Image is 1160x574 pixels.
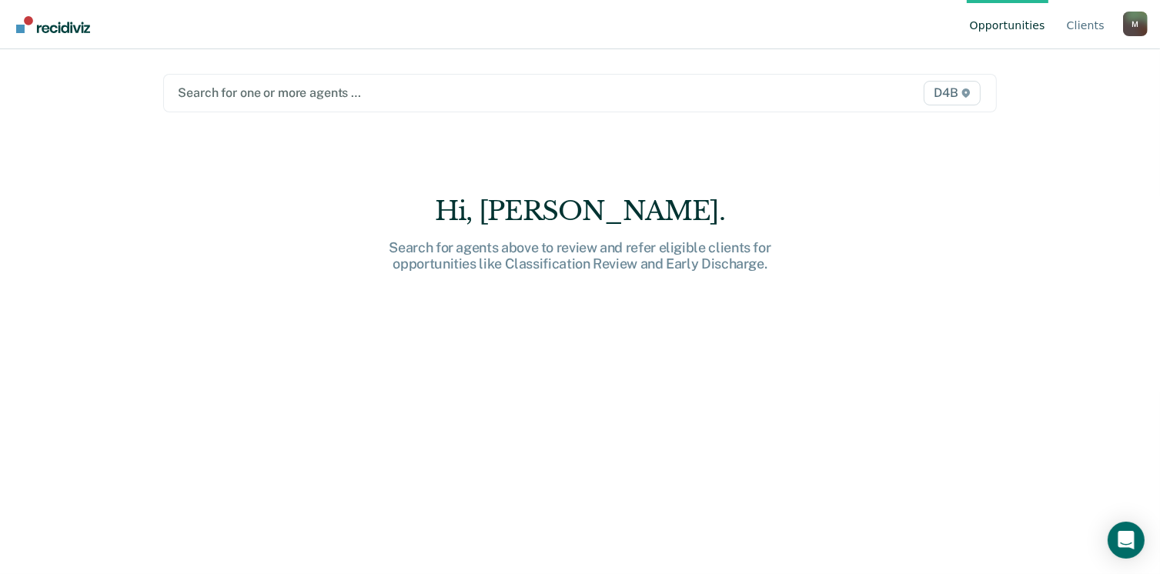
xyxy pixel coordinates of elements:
div: Hi, [PERSON_NAME]. [334,195,827,227]
span: D4B [924,81,980,105]
img: Recidiviz [16,16,90,33]
div: Open Intercom Messenger [1108,522,1145,559]
div: Search for agents above to review and refer eligible clients for opportunities like Classificatio... [334,239,827,272]
div: M [1123,12,1148,36]
button: Profile dropdown button [1123,12,1148,36]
